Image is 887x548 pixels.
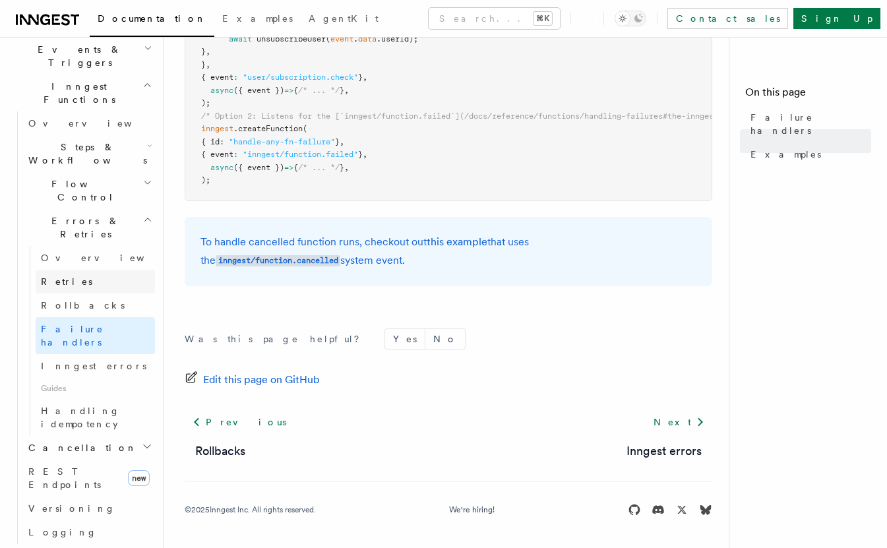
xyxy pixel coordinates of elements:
[36,378,155,399] span: Guides
[36,354,155,378] a: Inngest errors
[23,497,155,520] a: Versioning
[363,150,367,159] span: ,
[23,111,155,135] a: Overview
[745,142,871,166] a: Examples
[23,177,143,204] span: Flow Control
[23,214,143,241] span: Errors & Retries
[229,34,252,44] span: await
[185,371,320,389] a: Edit this page on GitHub
[98,13,206,24] span: Documentation
[185,410,293,434] a: Previous
[36,270,155,293] a: Retries
[28,118,164,129] span: Overview
[745,106,871,142] a: Failure handlers
[425,329,465,349] button: No
[293,86,298,95] span: {
[210,86,233,95] span: async
[36,317,155,354] a: Failure handlers
[41,406,120,429] span: Handling idempotency
[23,520,155,544] a: Logging
[41,300,125,311] span: Rollbacks
[301,4,386,36] a: AgentKit
[36,293,155,317] a: Rollbacks
[41,324,104,348] span: Failure handlers
[358,34,377,44] span: data
[667,8,788,29] a: Contact sales
[210,163,233,172] span: async
[340,86,344,95] span: }
[326,34,330,44] span: (
[358,73,363,82] span: }
[201,124,233,133] span: inngest
[340,163,344,172] span: }
[23,140,147,167] span: Steps & Workflows
[36,399,155,436] a: Handling idempotency
[233,86,284,95] span: ({ event })
[233,150,238,159] span: :
[201,47,206,56] span: }
[303,124,307,133] span: (
[353,34,358,44] span: .
[214,4,301,36] a: Examples
[41,361,146,371] span: Inngest errors
[23,209,155,246] button: Errors & Retries
[750,111,871,137] span: Failure handlers
[449,504,495,515] a: We're hiring!
[216,254,340,266] a: inngest/function.cancelled
[185,504,316,515] div: © 2025 Inngest Inc. All rights reserved.
[206,60,210,69] span: ,
[363,73,367,82] span: ,
[427,235,487,248] a: this example
[377,34,418,44] span: .userId);
[128,470,150,486] span: new
[90,4,214,37] a: Documentation
[23,460,155,497] a: REST Endpointsnew
[385,329,425,349] button: Yes
[201,98,210,107] span: );
[201,137,220,146] span: { id
[216,255,340,266] code: inngest/function.cancelled
[344,86,349,95] span: ,
[201,150,233,159] span: { event
[23,436,155,460] button: Cancellation
[340,137,344,146] span: ,
[344,163,349,172] span: ,
[201,175,210,185] span: );
[284,163,293,172] span: =>
[615,11,646,26] button: Toggle dark mode
[203,371,320,389] span: Edit this page on GitHub
[206,47,210,56] span: ,
[429,8,560,29] button: Search...⌘K
[233,163,284,172] span: ({ event })
[222,13,293,24] span: Examples
[243,150,358,159] span: "inngest/function.failed"
[201,73,233,82] span: { event
[229,137,335,146] span: "handle-any-fn-failure"
[11,38,155,75] button: Events & Triggers
[28,466,101,490] span: REST Endpoints
[200,233,696,270] p: To handle cancelled function runs, checkout out that uses the system event.
[793,8,880,29] a: Sign Up
[11,111,155,544] div: Inngest Functions
[750,148,821,161] span: Examples
[201,60,206,69] span: }
[11,75,155,111] button: Inngest Functions
[195,442,245,460] a: Rollbacks
[41,253,177,263] span: Overview
[293,163,298,172] span: {
[335,137,340,146] span: }
[243,73,358,82] span: "user/subscription.check"
[330,34,353,44] span: event
[28,503,115,514] span: Versioning
[23,135,155,172] button: Steps & Workflows
[23,172,155,209] button: Flow Control
[627,442,702,460] a: Inngest errors
[185,332,369,346] p: Was this page helpful?
[309,13,379,24] span: AgentKit
[11,80,142,106] span: Inngest Functions
[233,73,238,82] span: :
[11,43,144,69] span: Events & Triggers
[220,137,224,146] span: :
[534,12,552,25] kbd: ⌘K
[28,527,97,537] span: Logging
